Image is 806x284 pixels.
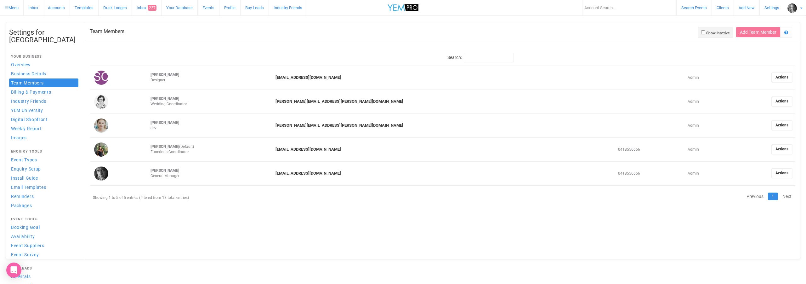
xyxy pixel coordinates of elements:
a: Images [9,133,78,142]
td: 0418556666 [616,161,685,185]
label: Search: [447,53,796,62]
a: Team Members [9,78,78,87]
img: open-uri20180901-4-1gex2cl [93,165,110,182]
span: Packages [11,203,32,208]
a: YEM University [9,106,78,114]
span: Functions Coordinator [150,150,189,154]
strong: [PERSON_NAME] [150,72,179,77]
label: Show inactive [706,30,729,36]
a: Availability [9,232,78,241]
button: Add Team Member [736,27,780,37]
a: Actions [771,72,792,83]
span: Clients [717,5,729,10]
a: Install Guide [9,174,78,182]
td: Admin [685,66,727,90]
span: 227 [148,5,156,11]
span: dev [150,126,156,130]
a: Billing & Payments [9,88,78,96]
span: Business Details [11,71,46,76]
h4: Your Business [11,55,77,59]
a: [EMAIL_ADDRESS][DOMAIN_NAME] [275,171,341,176]
a: Event Survey [9,250,78,259]
a: [EMAIL_ADDRESS][DOMAIN_NAME] [275,147,341,152]
span: Availability [11,234,35,239]
td: Admin [685,137,727,161]
td: Admin [685,161,727,185]
h4: Enquiry Tools [11,150,77,154]
h2: Team Members [90,29,124,34]
span: Install Guide [11,176,38,181]
a: Digital Shopfront [9,115,78,124]
a: Business Details [9,69,78,78]
img: open-uri20180502-4-uaa1ut [93,117,110,134]
a: Packages [9,201,78,210]
a: Event Types [9,155,78,164]
span: Billing & Payments [11,90,51,95]
h1: Settings for [GEOGRAPHIC_DATA] [9,29,78,44]
a: Actions [771,96,792,107]
a: Reminders [9,192,78,200]
span: Wedding Coordinator [150,102,187,106]
h4: Event Tools [11,217,77,221]
a: Referrals [9,272,78,281]
a: 1 [768,193,778,200]
a: Actions [771,168,792,178]
td: 0418556666 [616,137,685,161]
img: open-uri20240610-2-1yvirc8 [93,93,110,110]
a: Actions [771,120,792,130]
a: Overview [9,60,78,69]
a: Booking Goal [9,223,78,231]
span: General Manager [150,174,179,178]
span: Enquiry Setup [11,166,41,171]
input: Search: [464,53,514,62]
span: Event Survey [11,252,39,257]
span: Team Members [11,80,43,85]
img: open-uri20190507-4-ik63q3 [93,141,110,158]
span: Email Templates [11,185,46,190]
span: YEM University [11,108,43,113]
a: Weekly Report [9,124,78,133]
span: Designer [150,78,165,82]
h4: Buy Leads [11,267,77,270]
a: Next [779,193,795,200]
div: Open Intercom Messenger [6,263,21,278]
td: Admin [685,113,727,137]
span: Reminders [11,194,34,199]
a: Email Templates [9,183,78,191]
img: open-uri20201103-4-gj8l2i [787,3,797,13]
div: Showing 1 to 5 of 5 entries (filtered from 18 total entries) [90,192,319,204]
span: Weekly Report [11,126,42,131]
a: [PERSON_NAME][EMAIL_ADDRESS][PERSON_NAME][DOMAIN_NAME] [275,123,403,128]
strong: [PERSON_NAME] [150,168,179,173]
strong: [PERSON_NAME] [150,96,179,101]
img: SC.jpg [93,69,110,86]
a: [EMAIL_ADDRESS][DOMAIN_NAME] [275,75,341,80]
span: (Default) [150,144,194,149]
a: Enquiry Setup [9,165,78,173]
span: Event Types [11,157,37,162]
a: Actions [771,144,792,154]
span: Event Suppliers [11,243,44,248]
a: Industry Friends [9,97,78,105]
a: Event Suppliers [9,241,78,250]
strong: [PERSON_NAME] [150,144,179,149]
span: Overview [11,62,31,67]
a: [PERSON_NAME][EMAIL_ADDRESS][PERSON_NAME][DOMAIN_NAME] [275,99,403,104]
span: Booking Goal [11,225,40,230]
a: Previous [743,193,767,200]
span: Add New [739,5,755,10]
strong: [PERSON_NAME] [150,120,179,125]
span: Images [11,135,27,140]
td: Admin [685,90,727,113]
span: Digital Shopfront [11,117,48,122]
span: Search Events [681,5,707,10]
